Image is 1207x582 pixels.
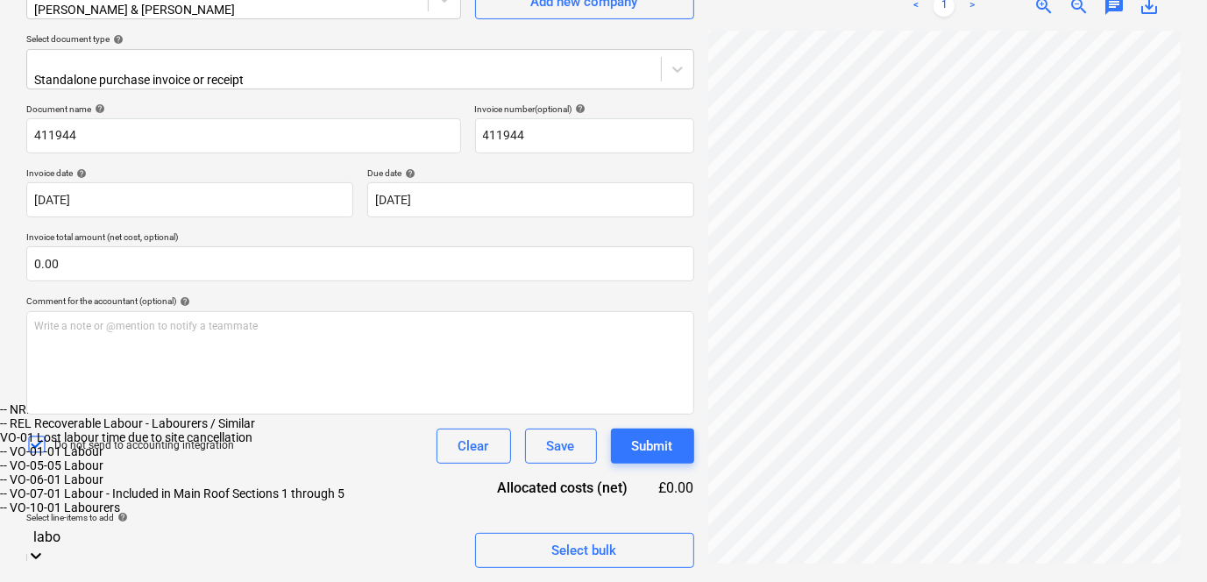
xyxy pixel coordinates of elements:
input: Document name [26,118,461,153]
div: Due date [367,167,694,179]
div: Invoice date [26,167,353,179]
input: Invoice number [475,118,694,153]
div: Comment for the accountant (optional) [26,295,694,307]
div: £0.00 [656,478,694,498]
span: help [91,103,105,114]
button: Save [525,429,597,464]
input: Due date not specified [367,182,694,217]
button: Submit [611,429,694,464]
span: help [572,103,586,114]
span: help [110,34,124,45]
iframe: Chat Widget [1119,498,1207,582]
input: Invoice total amount (net cost, optional) [26,246,694,281]
div: Invoice number (optional) [475,103,694,115]
div: Save [547,435,575,458]
div: Standalone purchase invoice or receipt [34,73,449,87]
div: Allocated costs (net) [466,478,656,498]
span: help [176,296,190,307]
div: Select bulk [552,539,617,562]
button: Clear [437,429,511,464]
div: Select document type [26,33,694,45]
span: help [401,168,415,179]
div: Select line-items to add [26,512,461,523]
div: Document name [26,103,461,115]
div: Submit [632,435,673,458]
button: Select bulk [475,533,694,568]
span: help [73,168,87,179]
div: [PERSON_NAME] & [PERSON_NAME] [34,3,328,17]
p: Do not send to accounting integration [54,438,234,453]
input: Invoice date not specified [26,182,353,217]
p: Invoice total amount (net cost, optional) [26,231,694,246]
span: help [114,512,128,522]
div: Clear [458,435,489,458]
